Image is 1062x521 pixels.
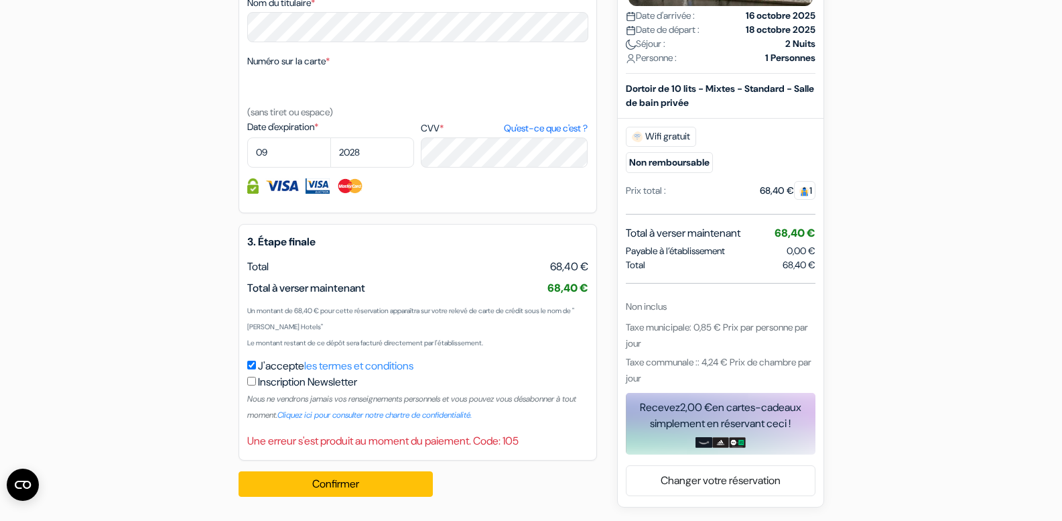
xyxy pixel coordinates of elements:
[304,359,413,373] a: les termes et conditions
[258,374,357,390] label: Inscription Newsletter
[258,358,413,374] label: J'accepte
[336,178,364,194] img: Master Card
[626,82,814,109] b: Dortoir de 10 lits - Mixtes - Standard - Salle de bain privée
[277,410,472,420] a: Cliquez ici pour consulter notre chartre de confidentialité.
[783,258,815,272] span: 68,40 €
[626,184,666,198] div: Prix total :
[626,40,636,50] img: moon.svg
[7,469,39,501] button: Ouvrir le widget CMP
[712,437,729,448] img: adidas-card.png
[550,259,588,275] span: 68,40 €
[626,225,740,241] span: Total à verser maintenant
[799,186,809,196] img: guest.svg
[626,258,645,272] span: Total
[247,306,574,331] small: Un montant de 68,40 € pour cette réservation apparaîtra sur votre relevé de carte de crédit sous ...
[746,9,815,23] strong: 16 octobre 2025
[794,181,815,200] span: 1
[247,259,269,274] span: Total
[775,226,815,240] span: 68,40 €
[247,394,576,420] small: Nous ne vendrons jamais vos renseignements personnels et vous pouvez vous désabonner à tout moment.
[265,178,299,194] img: Visa
[247,339,483,347] small: Le montant restant de ce dépôt sera facturé directement par l'établissement.
[765,51,815,65] strong: 1 Personnes
[504,121,588,135] a: Qu'est-ce que c'est ?
[306,178,330,194] img: Visa Electron
[247,235,588,248] h5: 3. Étape finale
[760,184,815,198] div: 68,40 €
[626,25,636,36] img: calendar.svg
[247,106,333,118] small: (sans tiret ou espace)
[626,356,811,384] span: Taxe communale :: 4,24 € Prix de chambre par jour
[247,120,414,134] label: Date d'expiration
[785,37,815,51] strong: 2 Nuits
[626,9,695,23] span: Date d'arrivée :
[626,51,677,65] span: Personne :
[680,400,712,414] span: 2,00 €
[626,244,725,258] span: Payable à l’établissement
[626,23,700,37] span: Date de départ :
[626,127,696,147] span: Wifi gratuit
[247,178,259,194] img: Information de carte de crédit entièrement encryptée et sécurisée
[626,300,815,314] div: Non inclus
[247,281,365,295] span: Total à verser maintenant
[247,54,330,68] label: Numéro sur la carte
[626,152,713,173] small: Non remboursable
[626,37,665,51] span: Séjour :
[547,281,588,295] span: 68,40 €
[632,131,643,142] img: free_wifi.svg
[421,121,588,135] label: CVV
[626,468,815,494] a: Changer votre réservation
[247,433,588,449] div: Une erreur s'est produit au moment du paiement. Code: 105
[626,321,808,349] span: Taxe municipale: 0,85 € Prix par personne par jour
[626,400,815,432] div: Recevez en cartes-cadeaux simplement en réservant ceci !
[626,11,636,21] img: calendar.svg
[695,437,712,448] img: amazon-card-no-text.png
[239,471,433,497] button: Confirmer
[626,54,636,64] img: user_icon.svg
[787,245,815,257] span: 0,00 €
[746,23,815,37] strong: 18 octobre 2025
[729,437,746,448] img: uber-uber-eats-card.png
